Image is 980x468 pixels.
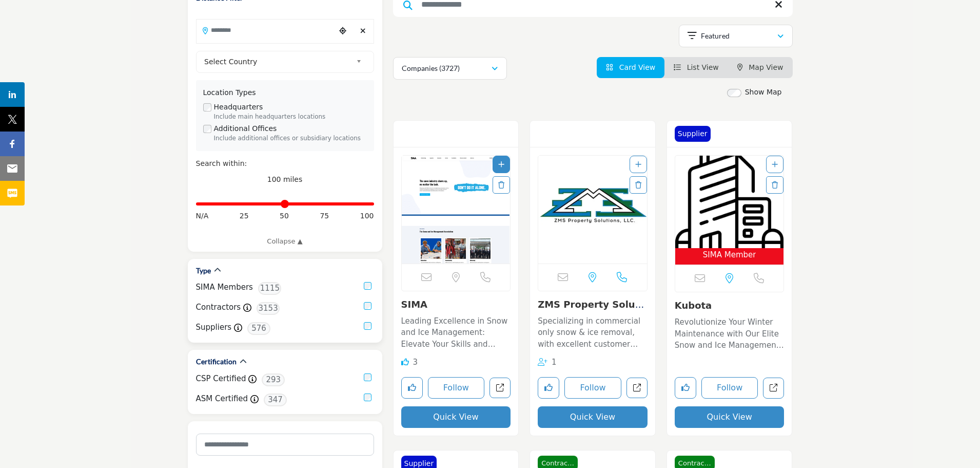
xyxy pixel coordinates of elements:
[203,87,367,98] div: Location Types
[401,313,511,350] a: Leading Excellence in Snow and Ice Management: Elevate Your Skills and Safety Standards! Operatin...
[772,160,778,169] a: Add To List
[402,63,460,73] p: Companies (3727)
[214,113,367,122] div: Include main headquarters locations
[538,377,559,399] button: Like listing
[728,57,793,78] li: Map View
[538,406,648,428] button: Quick View
[664,57,728,78] li: List View
[262,373,285,386] span: 293
[498,160,504,169] a: Add To List
[538,299,644,321] a: ZMS Property Solutio...
[538,313,648,350] a: Specializing in commercial only snow & ice removal, with excellent customer service & fastest ser...
[538,156,647,264] img: ZMS Property Solutions LLC
[538,156,647,264] a: Open Listing in new tab
[489,378,511,399] a: Open sima in new tab
[196,236,374,247] a: Collapse ▲
[197,20,335,40] input: Search Location
[635,160,641,169] a: Add To List
[257,302,280,315] span: 3153
[675,156,784,265] a: Open Listing in new tab
[619,63,655,71] span: Card View
[204,55,352,68] span: Select Country
[196,282,253,293] label: SIMA Members
[675,314,785,351] a: Revolutionize Your Winter Maintenance with Our Elite Snow and Ice Management Solutions. Specializ...
[320,211,329,221] span: 75
[675,406,785,428] button: Quick View
[214,123,277,134] label: Additional Offices
[564,377,621,399] button: Follow
[675,300,785,311] h3: Kubota
[538,357,557,368] div: Followers
[335,20,350,42] div: Choose your current location
[413,358,418,367] span: 3
[701,31,730,41] p: Featured
[401,299,428,310] a: SIMA
[749,63,783,71] span: Map View
[364,282,371,290] input: SIMA Members checkbox
[675,300,712,311] a: Kubota
[597,57,664,78] li: Card View
[264,394,287,406] span: 347
[401,377,423,399] button: Like listing
[701,377,758,399] button: Follow
[247,322,270,335] span: 576
[763,378,784,399] a: Open kubota2 in new tab
[626,378,648,399] a: Open zms-property-solutions-llc in new tab
[364,322,371,330] input: Suppliers checkbox
[280,211,289,221] span: 50
[538,315,648,350] p: Specializing in commercial only snow & ice removal, with excellent customer service & fastest ser...
[196,357,237,367] h2: Certification
[402,156,511,264] a: Open Listing in new tab
[196,158,374,169] div: Search within:
[196,211,209,221] span: N/A
[401,406,511,428] button: Quick View
[428,377,485,399] button: Follow
[675,316,785,351] p: Revolutionize Your Winter Maintenance with Our Elite Snow and Ice Management Solutions. Specializ...
[678,128,708,139] p: Supplier
[356,20,371,42] div: Clear search location
[538,299,648,310] h3: ZMS Property Solutions LLC
[687,63,719,71] span: List View
[240,211,249,221] span: 25
[196,373,246,385] label: CSP Certified
[401,358,409,366] i: Likes
[393,57,507,80] button: Companies (3727)
[214,102,263,113] label: Headquarters
[552,358,557,367] span: 1
[402,156,511,264] img: SIMA
[364,302,371,310] input: Contractors checkbox
[674,63,719,71] a: View List
[364,373,371,381] input: CSP Certified checkbox
[196,266,211,276] h2: Type
[196,322,232,333] label: Suppliers
[214,134,367,143] div: Include additional offices or subsidiary locations
[196,393,248,405] label: ASM Certified
[675,377,696,399] button: Like listing
[196,302,241,313] label: Contractors
[364,394,371,401] input: ASM Certified checkbox
[703,249,756,261] span: SIMA Member
[401,299,511,310] h3: SIMA
[258,282,281,295] span: 1115
[675,156,784,248] img: Kubota
[606,63,655,71] a: View Card
[196,434,374,456] input: Search Category
[401,315,511,350] p: Leading Excellence in Snow and Ice Management: Elevate Your Skills and Safety Standards! Operatin...
[267,175,303,183] span: 100 miles
[745,87,782,98] label: Show Map
[679,25,793,47] button: Featured
[737,63,783,71] a: Map View
[360,211,374,221] span: 100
